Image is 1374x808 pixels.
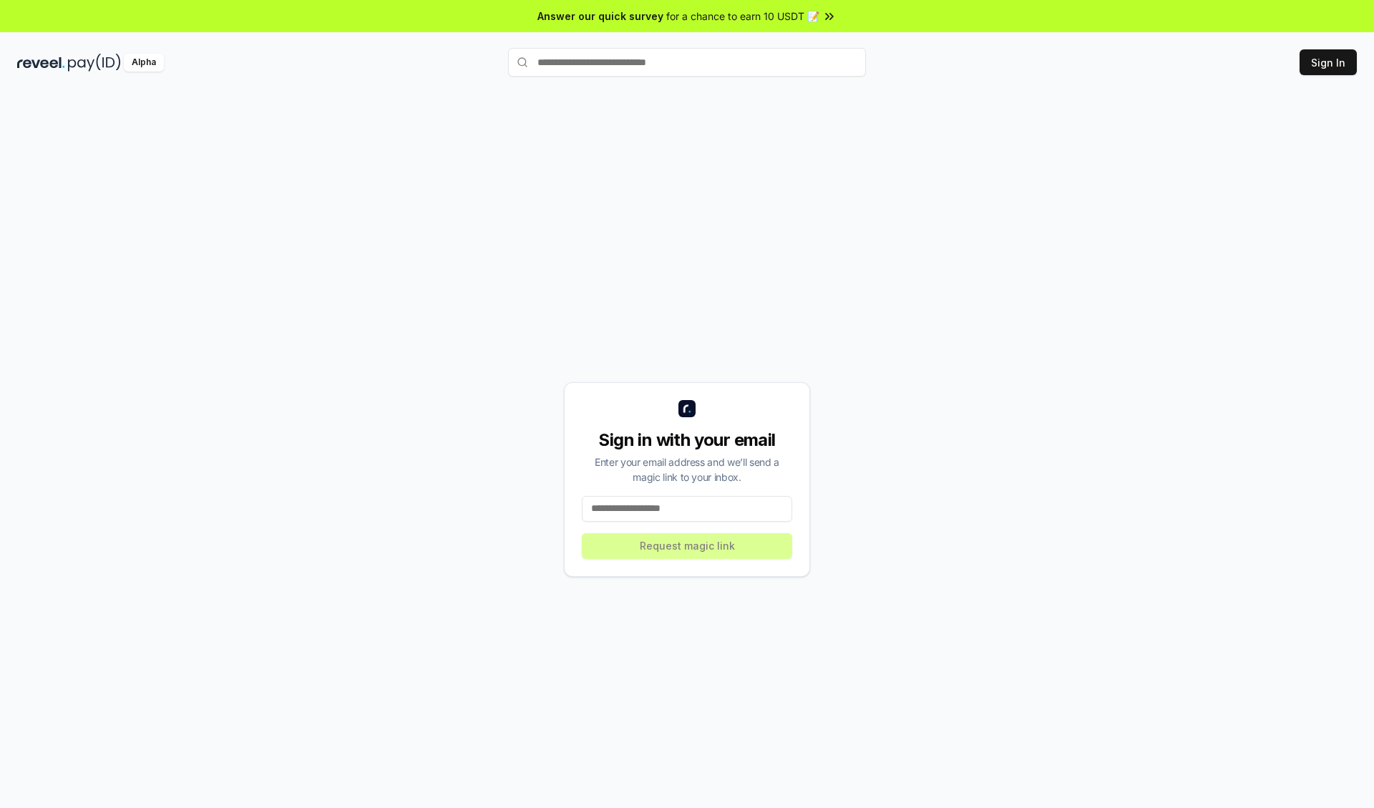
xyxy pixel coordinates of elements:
img: pay_id [68,54,121,72]
img: logo_small [678,400,696,417]
div: Enter your email address and we’ll send a magic link to your inbox. [582,454,792,485]
div: Sign in with your email [582,429,792,452]
span: Answer our quick survey [537,9,663,24]
span: for a chance to earn 10 USDT 📝 [666,9,819,24]
img: reveel_dark [17,54,65,72]
div: Alpha [124,54,164,72]
button: Sign In [1300,49,1357,75]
